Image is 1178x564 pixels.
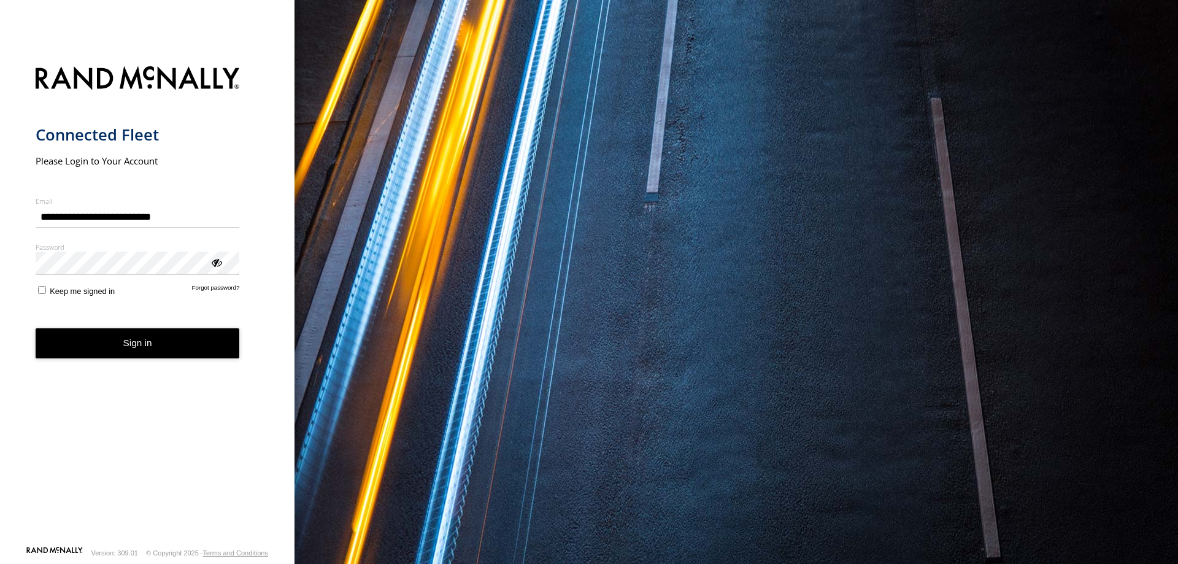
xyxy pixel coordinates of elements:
h1: Connected Fleet [36,125,240,145]
input: Keep me signed in [38,286,46,294]
label: Password [36,242,240,252]
a: Forgot password? [192,284,240,296]
a: Visit our Website [26,547,83,559]
h2: Please Login to Your Account [36,155,240,167]
label: Email [36,196,240,206]
button: Sign in [36,328,240,358]
div: Version: 309.01 [91,549,138,557]
div: © Copyright 2025 - [146,549,268,557]
img: Rand McNally [36,64,240,95]
form: main [36,59,260,546]
a: Terms and Conditions [203,549,268,557]
span: Keep me signed in [50,287,115,296]
div: ViewPassword [210,256,222,268]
